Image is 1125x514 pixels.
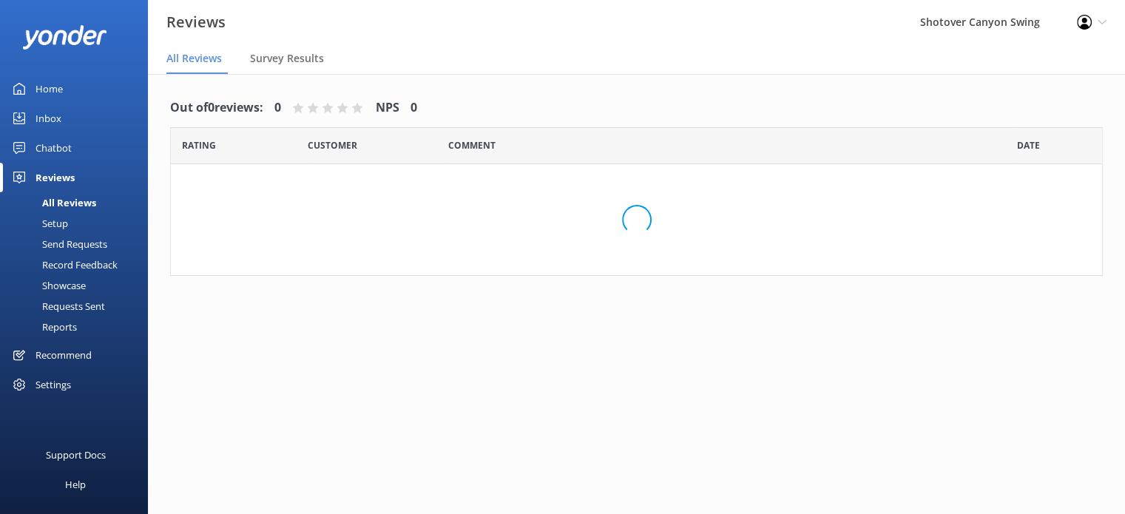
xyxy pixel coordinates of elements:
div: Support Docs [46,440,106,470]
a: Reports [9,317,148,337]
div: Settings [36,370,71,399]
div: Record Feedback [9,254,118,275]
a: All Reviews [9,192,148,213]
h4: NPS [376,98,399,118]
a: Showcase [9,275,148,296]
a: Send Requests [9,234,148,254]
div: Requests Sent [9,296,105,317]
div: Setup [9,213,68,234]
a: Record Feedback [9,254,148,275]
div: Recommend [36,340,92,370]
span: Question [448,138,496,152]
img: yonder-white-logo.png [22,25,107,50]
div: Send Requests [9,234,107,254]
span: Date [1017,138,1040,152]
span: All Reviews [166,51,222,66]
div: Reviews [36,163,75,192]
h4: Out of 0 reviews: [170,98,263,118]
span: Date [182,138,216,152]
div: All Reviews [9,192,96,213]
div: Help [65,470,86,499]
div: Reports [9,317,77,337]
div: Home [36,74,63,104]
a: Requests Sent [9,296,148,317]
div: Chatbot [36,133,72,163]
h3: Reviews [166,10,226,34]
h4: 0 [274,98,281,118]
div: Showcase [9,275,86,296]
span: Survey Results [250,51,324,66]
span: Date [308,138,357,152]
div: Inbox [36,104,61,133]
a: Setup [9,213,148,234]
h4: 0 [411,98,417,118]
